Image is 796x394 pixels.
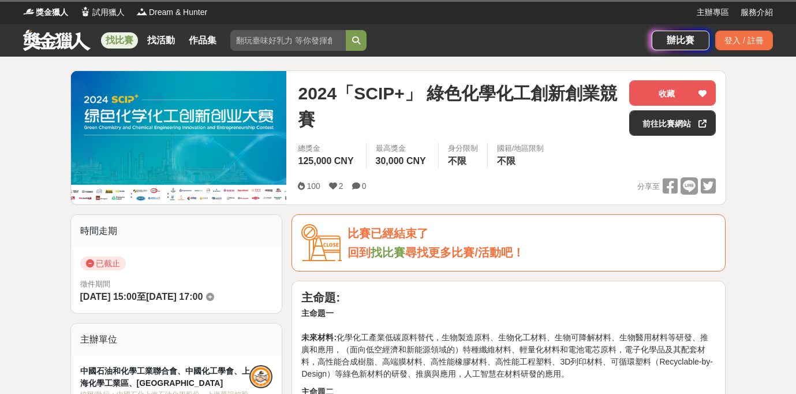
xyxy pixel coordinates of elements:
[339,181,343,191] span: 2
[149,6,207,18] span: Dream & Hunter
[184,32,221,49] a: 作品集
[80,6,125,18] a: Logo試用獵人
[347,224,716,243] div: 比賽已經結束了
[71,324,282,356] div: 主辦單位
[301,308,334,318] strong: 主命題一
[497,143,544,154] div: 國籍/地區限制
[741,6,773,18] a: 服務介紹
[371,246,405,259] a: 找比賽
[347,246,371,259] span: 回到
[307,181,320,191] span: 100
[71,215,282,247] div: 時間走期
[101,32,138,49] a: 找比賽
[136,6,207,18] a: LogoDream & Hunter
[298,156,353,166] span: 125,000 CNY
[71,71,287,204] img: Cover Image
[376,156,426,166] span: 30,000 CNY
[301,224,342,262] img: Icon
[143,32,180,49] a: 找活動
[405,246,524,259] span: 尋找更多比賽/活動吧！
[92,6,125,18] span: 試用獵人
[80,257,126,270] span: 已截止
[715,31,773,50] div: 登入 / 註冊
[448,143,478,154] div: 身分限制
[637,178,660,195] span: 分享至
[230,30,346,51] input: 翻玩臺味好乳力 等你發揮創意！
[298,80,620,132] span: 2024「SCIP+」 綠色化學化工創新創業競賽
[80,365,250,389] div: 中國石油和化學工業聯合會、中國化工學會、上海化學工業區、[GEOGRAPHIC_DATA]
[629,110,716,136] a: 前往比賽網站
[301,291,340,304] strong: 主命題:
[137,292,146,302] span: 至
[136,6,148,17] img: Logo
[362,181,367,191] span: 0
[697,6,729,18] a: 主辦專區
[80,292,137,302] span: [DATE] 15:00
[36,6,68,18] span: 獎金獵人
[652,31,709,50] a: 辦比賽
[80,6,91,17] img: Logo
[146,292,203,302] span: [DATE] 17:00
[80,280,110,288] span: 徵件期間
[376,143,429,154] span: 最高獎金
[301,307,716,380] p: 化學化工產業低碳原料替代，生物製造原料、生物化工材料、生物可降解材料、生物醫用材料等研發、推廣和應用，（面向低空經濟和新能源領域的）特種纖維材料、輕量化材料和電池電芯原料，電子化學品及其配套材料...
[497,156,515,166] span: 不限
[301,333,337,342] strong: 未來材料:
[298,143,356,154] span: 總獎金
[629,80,716,106] button: 收藏
[448,156,466,166] span: 不限
[23,6,35,17] img: Logo
[23,6,68,18] a: Logo獎金獵人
